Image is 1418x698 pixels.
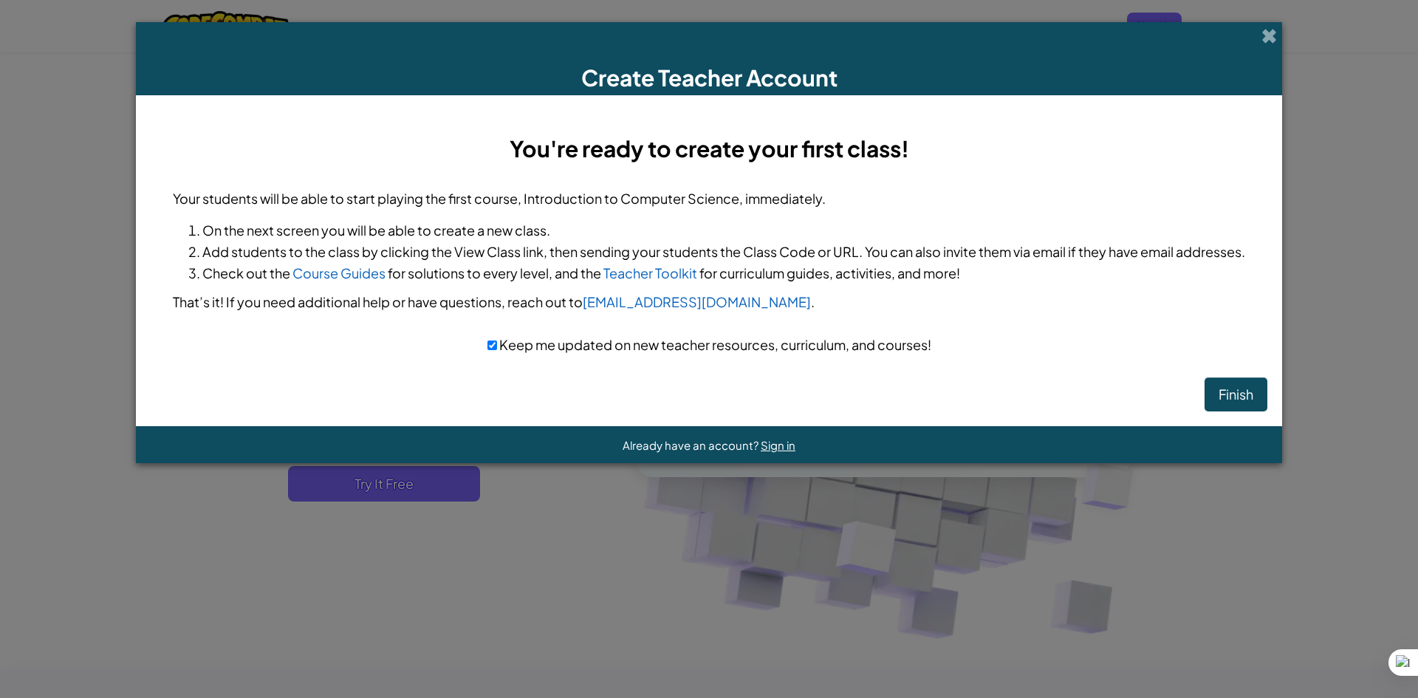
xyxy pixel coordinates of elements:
a: Course Guides [292,264,386,281]
span: Already have an account? [623,438,761,452]
li: On the next screen you will be able to create a new class. [202,219,1245,241]
p: Your students will be able to start playing the first course, Introduction to Computer Science, i... [173,188,1245,209]
span: Keep me updated on new teacher resources, curriculum, and courses! [497,336,931,353]
span: for solutions to every level, and the [388,264,601,281]
span: That’s it! If you need additional help or have questions, reach out to . [173,293,815,310]
span: Check out the [202,264,290,281]
span: for curriculum guides, activities, and more! [699,264,960,281]
li: Add students to the class by clicking the View Class link, then sending your students the Class C... [202,241,1245,262]
button: Finish [1205,377,1267,411]
a: Sign in [761,438,795,452]
a: Teacher Toolkit [603,264,697,281]
a: [EMAIL_ADDRESS][DOMAIN_NAME] [583,293,811,310]
h3: You're ready to create your first class! [173,132,1245,165]
span: Create Teacher Account [581,64,838,92]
